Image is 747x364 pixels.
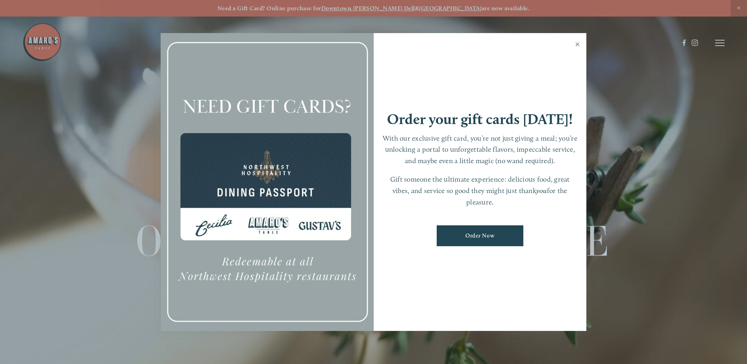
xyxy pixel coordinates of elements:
em: you [536,186,547,195]
h1: Order your gift cards [DATE]! [387,112,573,126]
a: Close [570,34,585,56]
a: Order Now [437,225,523,246]
p: Gift someone the ultimate experience: delicious food, great vibes, and service so good they might... [382,174,579,208]
p: With our exclusive gift card, you’re not just giving a meal; you’re unlocking a portal to unforge... [382,133,579,167]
